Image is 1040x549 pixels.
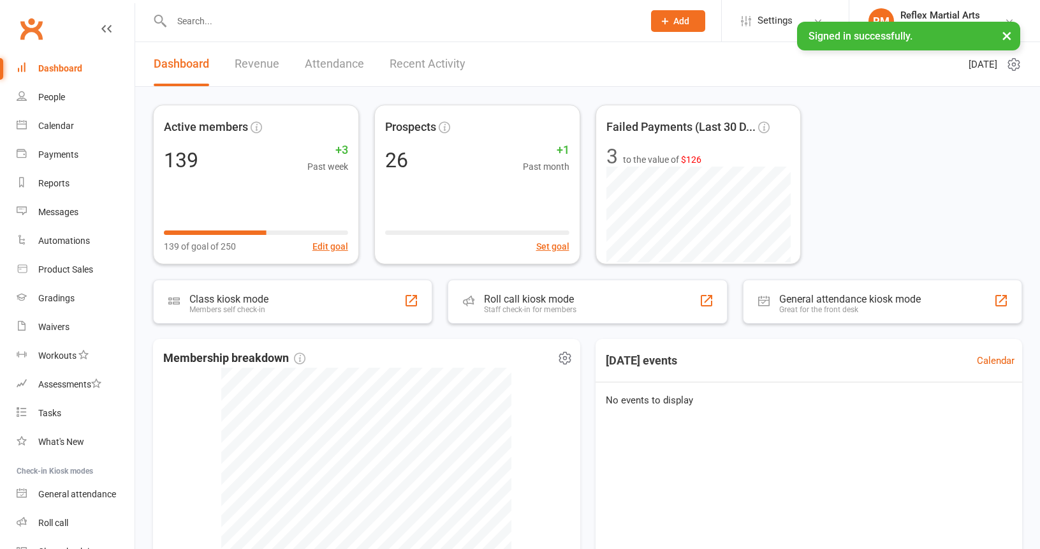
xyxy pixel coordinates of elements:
span: Signed in successfully. [809,30,912,42]
div: 3 [606,146,618,167]
button: × [995,22,1018,49]
a: Workouts [17,342,135,370]
span: Membership breakdown [163,349,305,368]
div: Automations [38,236,90,246]
span: $126 [681,154,701,165]
div: Calendar [38,121,74,131]
a: Payments [17,140,135,169]
div: Assessments [38,379,101,389]
span: to the value of [623,153,701,167]
span: Prospects [385,118,436,137]
button: Add [651,10,705,32]
div: Workouts [38,350,77,361]
div: Dashboard [38,63,82,73]
a: What's New [17,428,135,456]
div: RM [868,8,894,34]
span: Failed Payments (Last 30 D... [606,118,756,137]
button: Set goal [536,239,569,253]
a: Waivers [17,313,135,342]
div: Tasks [38,408,61,418]
a: Clubworx [15,13,47,45]
a: Tasks [17,399,135,428]
a: Assessments [17,370,135,399]
div: General attendance [38,489,116,499]
span: Active members [164,118,248,137]
a: People [17,83,135,112]
a: Product Sales [17,255,135,284]
h3: [DATE] events [596,349,687,372]
span: +3 [307,141,348,160]
a: Reports [17,169,135,198]
div: 139 [164,150,198,170]
div: Roll call [38,518,68,528]
div: Reports [38,178,70,188]
span: [DATE] [969,57,997,72]
div: People [38,92,65,102]
span: Past week [307,160,348,174]
div: Great for the front desk [779,305,921,314]
a: Recent Activity [390,42,465,86]
span: Settings [758,6,793,35]
div: What's New [38,437,84,447]
span: Add [673,16,689,26]
span: 139 of goal of 250 [164,239,236,253]
div: Messages [38,207,78,217]
div: Product Sales [38,264,93,274]
div: Members self check-in [189,305,268,314]
a: General attendance kiosk mode [17,480,135,509]
a: Dashboard [154,42,209,86]
div: No events to display [590,382,1028,418]
div: Class kiosk mode [189,293,268,305]
a: Calendar [977,353,1014,368]
div: Reflex Martial Arts [900,10,980,21]
span: Past month [523,160,569,174]
a: Gradings [17,284,135,313]
a: Dashboard [17,54,135,83]
div: Staff check-in for members [484,305,576,314]
a: Revenue [235,42,279,86]
div: Reflex Martial Arts [900,21,980,33]
div: Gradings [38,293,75,303]
span: +1 [523,141,569,160]
button: Edit goal [312,239,348,253]
a: Automations [17,227,135,255]
div: General attendance kiosk mode [779,293,921,305]
a: Messages [17,198,135,227]
div: Roll call kiosk mode [484,293,576,305]
input: Search... [168,12,634,30]
div: Payments [38,149,78,160]
div: Waivers [38,322,70,332]
div: 26 [385,150,408,170]
a: Attendance [305,42,364,86]
a: Calendar [17,112,135,140]
a: Roll call [17,509,135,538]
